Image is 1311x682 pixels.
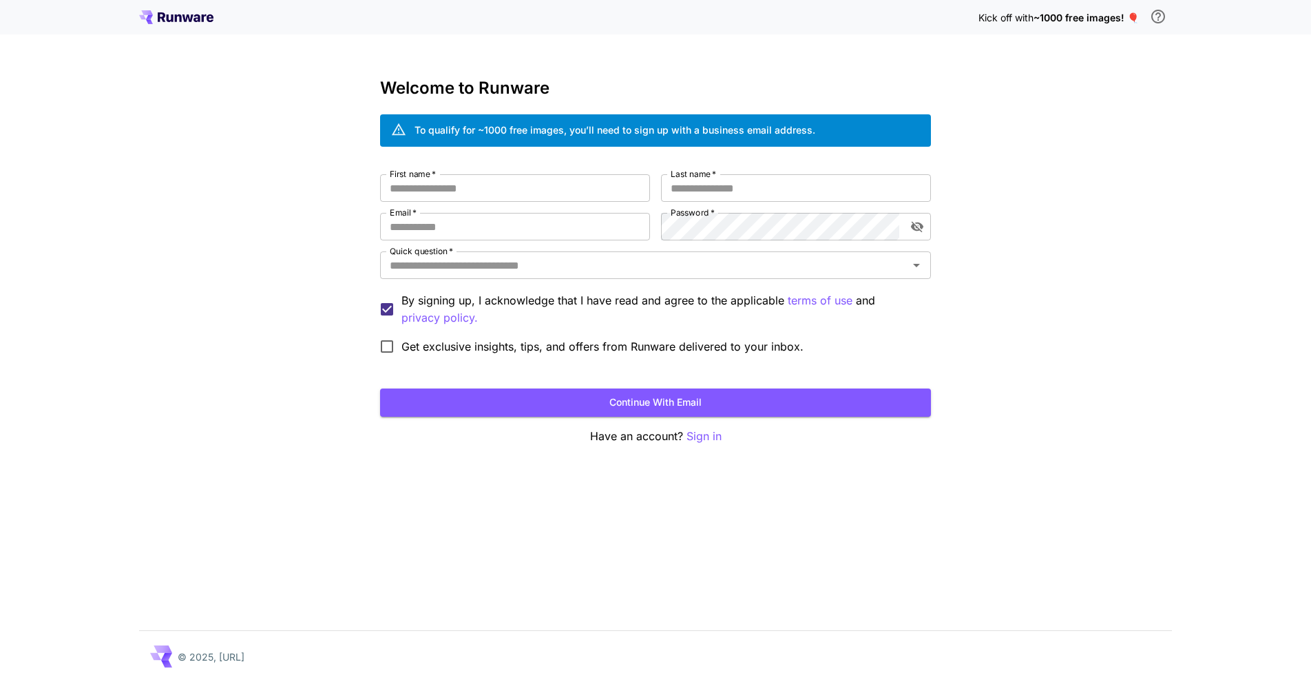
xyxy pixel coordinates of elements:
[905,214,930,239] button: toggle password visibility
[401,309,478,327] p: privacy policy.
[907,256,926,275] button: Open
[788,292,852,309] button: By signing up, I acknowledge that I have read and agree to the applicable and privacy policy.
[380,79,931,98] h3: Welcome to Runware
[401,292,920,327] p: By signing up, I acknowledge that I have read and agree to the applicable and
[390,245,453,257] label: Quick question
[978,12,1034,23] span: Kick off with
[1034,12,1139,23] span: ~1000 free images! 🎈
[380,389,931,417] button: Continue with email
[390,168,436,180] label: First name
[380,428,931,445] p: Have an account?
[178,650,244,664] p: © 2025, [URL]
[415,123,815,137] div: To qualify for ~1000 free images, you’ll need to sign up with a business email address.
[788,292,852,309] p: terms of use
[671,207,715,218] label: Password
[401,309,478,327] button: By signing up, I acknowledge that I have read and agree to the applicable terms of use and
[671,168,716,180] label: Last name
[1144,3,1172,30] button: In order to qualify for free credit, you need to sign up with a business email address and click ...
[390,207,417,218] label: Email
[401,338,804,355] span: Get exclusive insights, tips, and offers from Runware delivered to your inbox.
[686,428,722,445] button: Sign in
